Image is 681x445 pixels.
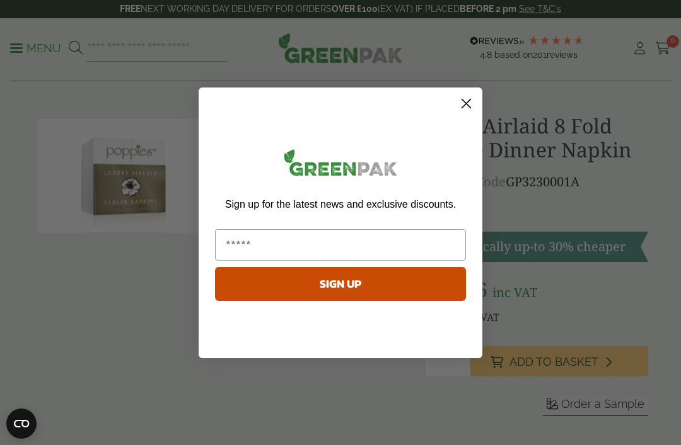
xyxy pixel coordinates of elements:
[6,408,37,439] button: Open CMP widget
[455,93,477,115] button: Close dialog
[215,144,466,186] img: greenpak_logo
[215,229,466,261] input: Email
[215,267,466,301] button: SIGN UP
[225,199,456,210] span: Sign up for the latest news and exclusive discounts.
